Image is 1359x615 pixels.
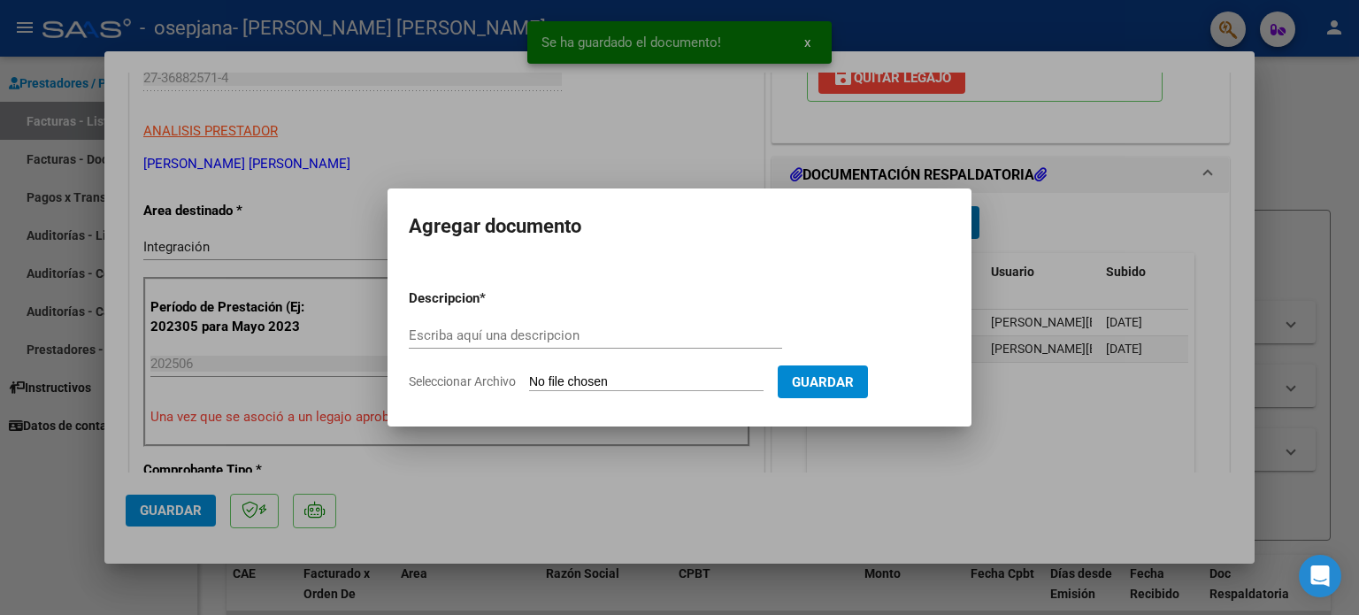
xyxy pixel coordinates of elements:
span: Seleccionar Archivo [409,374,516,388]
button: Guardar [778,365,868,398]
span: Guardar [792,374,854,390]
p: Descripcion [409,288,572,309]
h2: Agregar documento [409,210,950,243]
div: Open Intercom Messenger [1299,555,1341,597]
